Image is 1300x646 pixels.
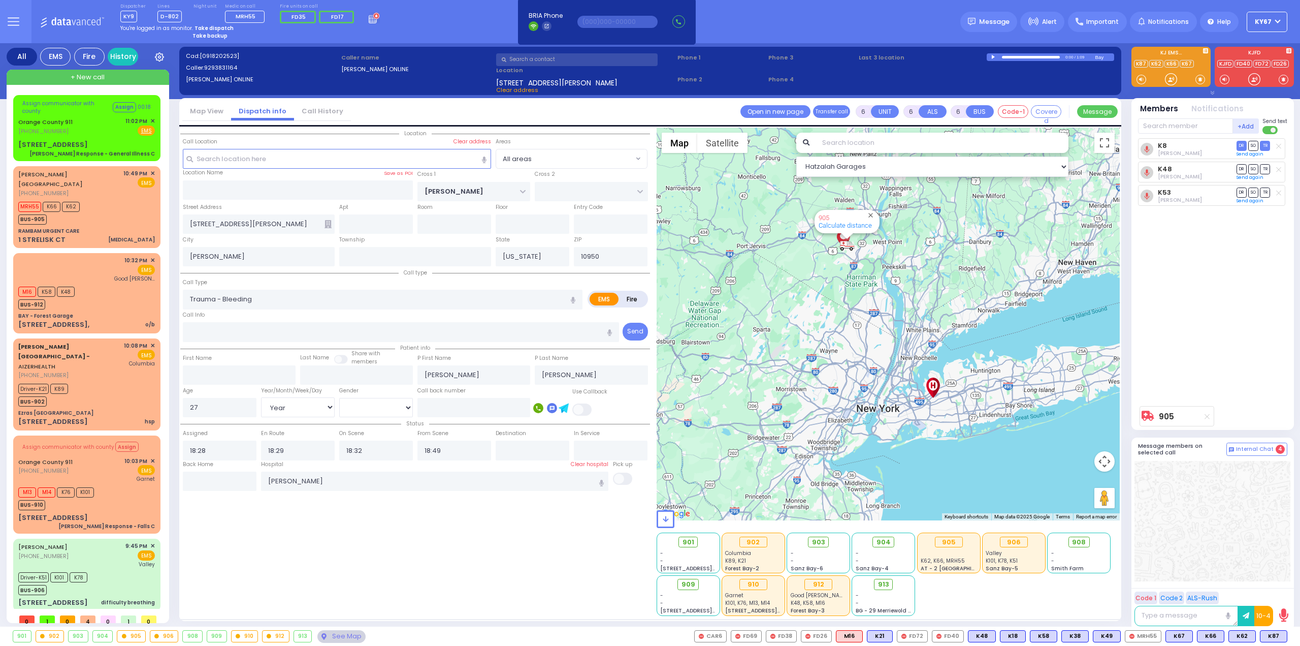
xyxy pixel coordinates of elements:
span: ✕ [150,117,155,126]
div: 1:09 [1076,51,1085,63]
span: K101 [76,487,94,498]
a: Orange County 911 [18,118,73,126]
label: Lines [157,4,182,10]
input: Search a contact [496,53,658,66]
a: K53 [1158,189,1171,196]
div: 902 [739,537,767,548]
div: Fire [74,48,105,66]
img: red-radio-icon.svg [735,634,740,639]
label: [PERSON_NAME] ONLINE [341,65,493,74]
input: Search hospital [261,472,609,491]
input: (000)000-00000 [577,16,658,28]
label: Save as POI [384,170,413,177]
label: Assigned [183,429,208,438]
button: Assign [113,102,136,112]
button: Message [1077,105,1118,118]
label: Medic on call [225,4,268,10]
div: 903 [69,631,88,642]
span: [PHONE_NUMBER] [18,552,69,560]
button: Drag Pegman onto the map to open Street View [1094,488,1115,508]
span: Help [1217,17,1231,26]
span: 1 [40,616,55,623]
span: 9293831164 [204,64,237,72]
button: Internal Chat 4 [1226,443,1287,456]
button: UNIT [871,105,899,118]
span: FD17 [331,13,344,21]
div: BAY - Forest Garage [18,312,73,320]
label: ZIP [574,236,581,244]
span: FD35 [291,13,306,21]
button: ALS [919,105,947,118]
div: BLS [1030,630,1057,642]
div: 00:18 [138,103,151,111]
strong: Take dispatch [194,24,234,32]
label: Clear hospital [571,460,608,469]
span: ✕ [150,542,155,550]
span: Clear address [496,86,538,94]
span: - [660,557,663,565]
span: K89, K21 [725,557,746,565]
span: 9:45 PM [125,542,147,550]
a: K62 [1149,60,1163,68]
div: 909 [207,631,226,642]
span: Driver-K51 [18,572,49,582]
div: BLS [1165,630,1193,642]
span: DR [1237,164,1247,174]
span: BUS-905 [18,214,47,225]
span: [PHONE_NUMBER] [18,189,69,197]
span: Columbia [725,549,751,557]
span: Alert [1042,17,1057,26]
div: 908 [183,631,202,642]
div: EMS [40,48,71,66]
div: 906 [1000,537,1028,548]
button: ALS-Rush [1186,592,1219,604]
a: History [108,48,138,66]
span: K48 [57,287,75,297]
a: Orange County 911 [18,458,73,466]
button: 10-4 [1254,606,1273,626]
a: Open this area in Google Maps (opens a new window) [659,507,693,520]
span: [PERSON_NAME][GEOGRAPHIC_DATA] - [18,343,90,361]
span: All areas [496,149,633,168]
span: Phone 4 [768,75,856,84]
span: AT - 2 [GEOGRAPHIC_DATA] [921,565,996,572]
span: TR [1260,141,1270,150]
span: - [791,557,794,565]
span: BRIA Phone [529,11,563,20]
span: [0918202523] [200,52,239,60]
div: See map [317,630,365,643]
span: members [351,358,377,365]
span: M16 [18,287,36,297]
div: 901 [13,631,31,642]
label: In Service [574,429,600,438]
div: 1 STRELISK CT [18,235,66,245]
span: BUS-910 [18,500,45,510]
span: M13 [18,487,36,498]
a: FD40 [1234,60,1252,68]
label: Night unit [193,4,216,10]
span: Valley [139,561,155,568]
span: Notifications [1148,17,1189,26]
div: o/b [145,321,155,328]
button: Show satellite imagery [697,133,747,153]
a: Map View [182,106,231,116]
span: Phone 2 [677,75,765,84]
a: FD72 [1253,60,1271,68]
span: Good Sam [114,275,155,283]
span: Patient info [395,344,435,352]
span: M14 [38,487,55,498]
label: EMS [590,293,619,305]
span: Send text [1262,117,1287,125]
span: - [660,549,663,557]
span: EMS [138,265,155,275]
span: 0 [141,616,156,623]
span: SO [1248,164,1258,174]
div: RAMBAM URGENT CARE [18,227,79,235]
span: SO [1248,141,1258,150]
span: - [1051,557,1054,565]
span: EMS [138,177,155,188]
a: Call History [294,106,351,116]
button: Assign [115,442,139,452]
div: 906 [150,631,178,642]
h5: Message members on selected call [1138,443,1226,456]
